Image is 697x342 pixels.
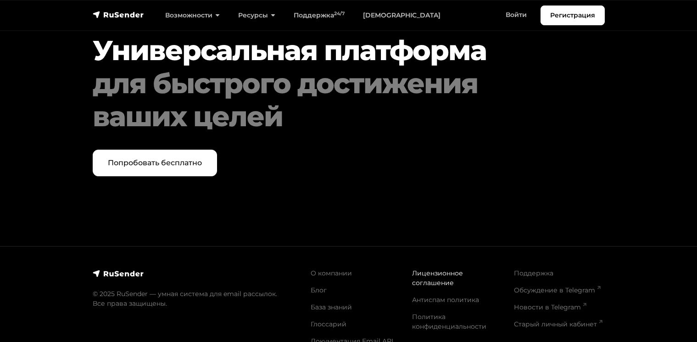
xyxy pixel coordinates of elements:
[156,6,229,25] a: Возможности
[93,34,561,133] h2: Универсальная платформа
[412,296,479,304] a: Антиспам политика
[93,10,144,19] img: RuSender
[412,269,463,287] a: Лицензионное соглашение
[496,6,536,24] a: Войти
[229,6,284,25] a: Ресурсы
[93,269,144,278] img: RuSender
[514,269,553,277] a: Поддержка
[311,320,346,328] a: Глоссарий
[514,320,602,328] a: Старый личный кабинет
[334,11,345,17] sup: 24/7
[311,286,327,294] a: Блог
[93,289,300,308] p: © 2025 RuSender — умная система для email рассылок. Все права защищены.
[311,303,352,311] a: База знаний
[284,6,354,25] a: Поддержка24/7
[93,67,561,133] div: для быстрого достижения ваших целей
[514,286,601,294] a: Обсуждение в Telegram
[311,269,352,277] a: О компании
[354,6,450,25] a: [DEMOGRAPHIC_DATA]
[541,6,605,25] a: Регистрация
[514,303,586,311] a: Новости в Telegram
[412,313,486,331] a: Политика конфиденциальности
[93,150,217,176] a: Попробовать бесплатно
